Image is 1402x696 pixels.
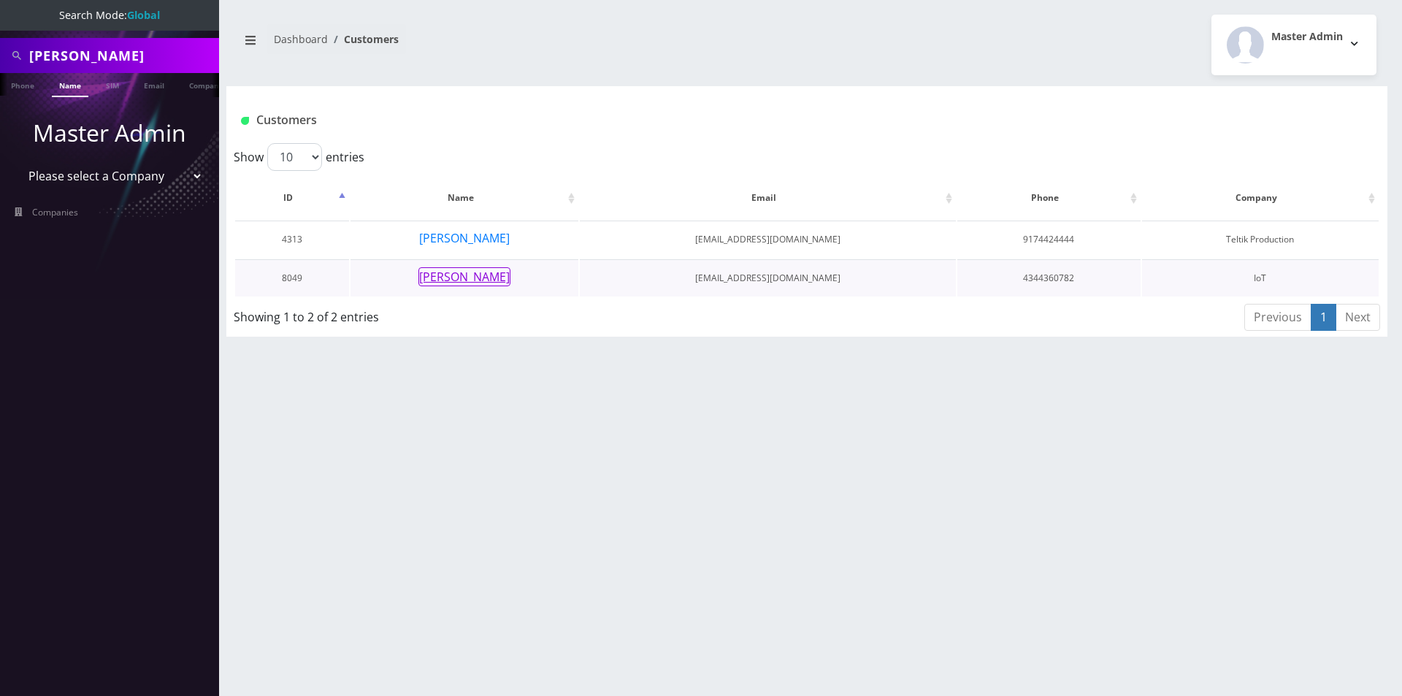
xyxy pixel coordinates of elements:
a: Name [52,73,88,97]
a: Phone [4,73,42,96]
label: Show entries [234,143,364,171]
th: Email: activate to sort column ascending [580,177,956,219]
th: Company: activate to sort column ascending [1142,177,1379,219]
button: [PERSON_NAME] [418,267,510,286]
a: Next [1336,304,1380,331]
td: [EMAIL_ADDRESS][DOMAIN_NAME] [580,259,956,297]
td: 8049 [235,259,349,297]
select: Showentries [267,143,322,171]
td: 9174424444 [957,221,1141,258]
td: 4344360782 [957,259,1141,297]
button: Master Admin [1211,15,1376,75]
a: Previous [1244,304,1311,331]
span: Search Mode: [59,8,160,22]
a: Dashboard [274,32,328,46]
h1: Customers [241,113,1181,127]
th: Name: activate to sort column ascending [350,177,578,219]
td: [EMAIL_ADDRESS][DOMAIN_NAME] [580,221,956,258]
a: 1 [1311,304,1336,331]
input: Search All Companies [29,42,215,69]
h2: Master Admin [1271,31,1343,43]
td: Teltik Production [1142,221,1379,258]
nav: breadcrumb [237,24,796,66]
a: SIM [99,73,126,96]
th: Phone: activate to sort column ascending [957,177,1141,219]
strong: Global [127,8,160,22]
td: 4313 [235,221,349,258]
span: Companies [32,206,78,218]
a: Company [182,73,231,96]
th: ID: activate to sort column descending [235,177,349,219]
li: Customers [328,31,399,47]
button: [PERSON_NAME] [418,229,510,248]
div: Showing 1 to 2 of 2 entries [234,302,700,326]
td: IoT [1142,259,1379,297]
a: Email [137,73,172,96]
